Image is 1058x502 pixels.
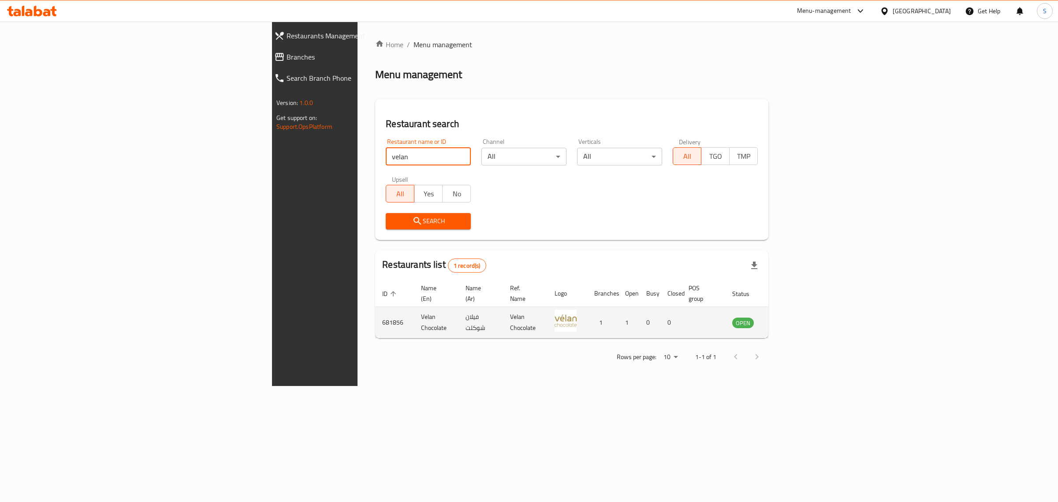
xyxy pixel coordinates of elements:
span: 1.0.0 [299,97,313,109]
div: All [577,148,662,165]
span: OPEN [732,318,754,328]
label: Upsell [392,176,408,182]
span: Version: [276,97,298,109]
span: 1 record(s) [448,262,486,270]
span: Search Branch Phone [287,73,442,83]
th: Busy [639,280,660,307]
span: All [390,187,411,200]
button: TMP [729,147,758,165]
p: Rows per page: [617,352,656,363]
th: Closed [660,280,682,307]
span: Get support on: [276,112,317,124]
button: All [673,147,701,165]
img: Velan Chocolate [555,310,577,332]
div: Rows per page: [660,351,681,364]
button: All [386,185,414,202]
a: Restaurants Management [267,25,449,46]
span: ID [382,288,399,299]
div: All [481,148,566,165]
th: Logo [548,280,587,307]
th: Open [618,280,639,307]
td: فيلان شوكلت [458,307,503,338]
span: Ref. Name [510,283,537,304]
a: Search Branch Phone [267,67,449,89]
td: 1 [587,307,618,338]
td: 0 [639,307,660,338]
span: Name (En) [421,283,448,304]
th: Branches [587,280,618,307]
td: 0 [660,307,682,338]
div: Export file [744,255,765,276]
span: TGO [705,150,726,163]
nav: breadcrumb [375,39,768,50]
span: All [677,150,698,163]
input: Search for restaurant name or ID.. [386,148,471,165]
table: enhanced table [375,280,802,338]
button: Yes [414,185,443,202]
div: Total records count [448,258,486,273]
a: Support.OpsPlatform [276,121,332,132]
span: TMP [733,150,754,163]
button: Search [386,213,471,229]
span: Restaurants Management [287,30,442,41]
h2: Restaurants list [382,258,486,273]
div: Menu-management [797,6,851,16]
h2: Restaurant search [386,117,758,131]
span: POS group [689,283,715,304]
div: [GEOGRAPHIC_DATA] [893,6,951,16]
span: Status [732,288,761,299]
td: 1 [618,307,639,338]
span: Branches [287,52,442,62]
label: Delivery [679,139,701,145]
a: Branches [267,46,449,67]
span: S [1043,6,1047,16]
span: No [446,187,467,200]
p: 1-1 of 1 [695,352,716,363]
td: Velan Chocolate [503,307,548,338]
button: No [442,185,471,202]
span: Name (Ar) [466,283,492,304]
button: TGO [701,147,730,165]
span: Search [393,216,464,227]
span: Yes [418,187,439,200]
